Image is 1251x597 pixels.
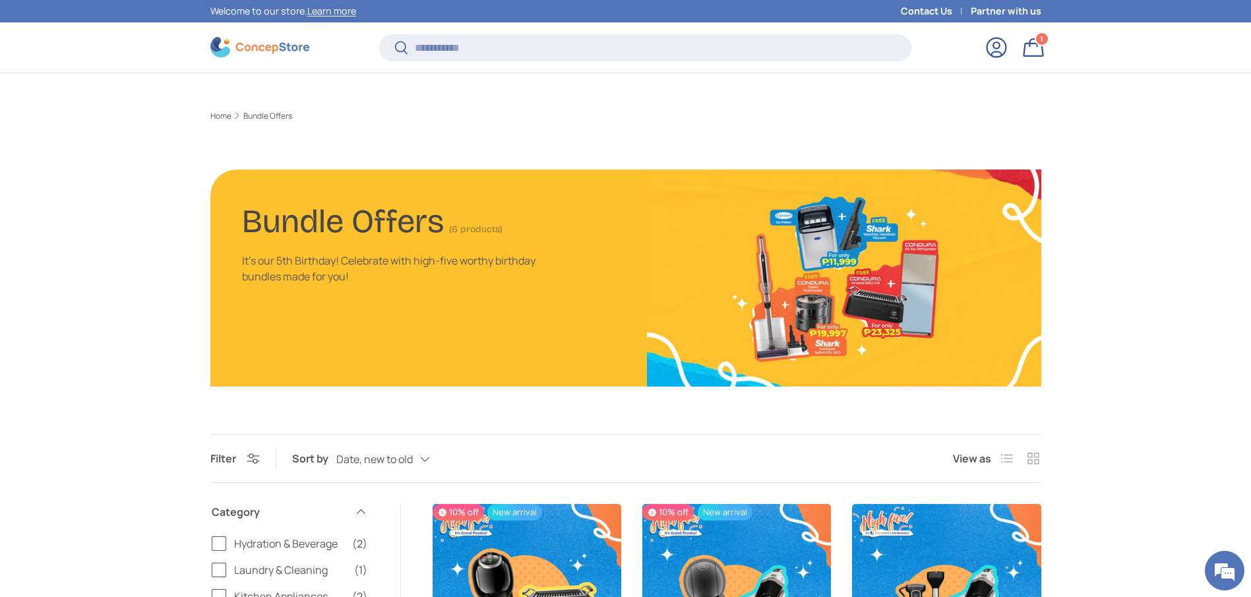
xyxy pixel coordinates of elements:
[487,504,542,520] span: New arrival
[336,448,456,471] button: Date, new to old
[210,37,309,57] img: ConcepStore
[642,504,694,520] span: 10% off
[336,453,413,466] span: Date, new to old
[953,451,991,466] span: View as
[354,562,367,578] span: (1)
[210,451,236,466] span: Filter
[210,4,356,18] p: Welcome to our store.
[234,562,346,578] span: Laundry & Cleaning
[292,451,336,466] label: Sort by
[210,451,260,466] button: Filter
[242,253,573,284] p: It's our 5th Birthday! Celebrate with high-five worthy birthday bundles made for you!
[210,112,231,120] a: Home
[210,110,1041,122] nav: Breadcrumbs
[698,504,752,520] span: New arrival
[212,488,367,536] summary: Category
[901,4,971,18] a: Contact Us
[352,536,367,551] span: (2)
[449,224,503,235] span: (6 products)
[971,4,1041,18] a: Partner with us
[1040,34,1043,44] span: 1
[242,197,444,241] h1: Bundle Offers
[243,112,292,120] a: Bundle Offers
[212,504,346,520] span: Category
[307,5,356,17] a: Learn more
[234,536,344,551] span: Hydration & Beverage
[647,170,1041,387] img: Bundle Offers
[433,504,484,520] span: 10% off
